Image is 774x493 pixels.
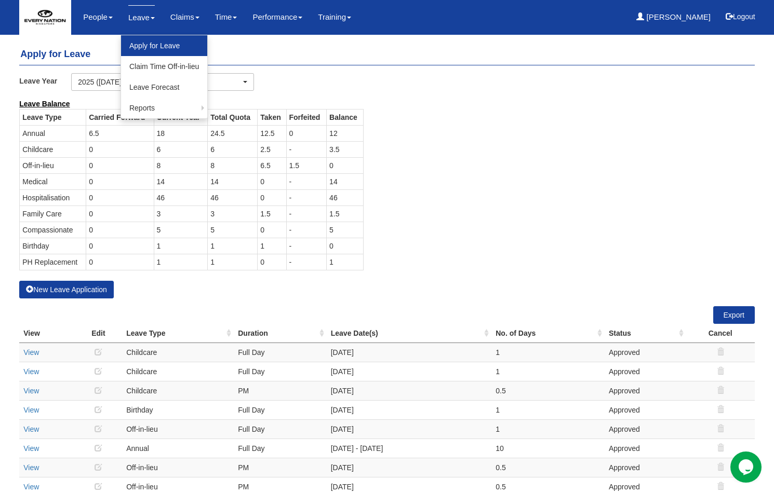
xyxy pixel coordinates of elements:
[258,125,286,141] td: 12.5
[234,343,327,362] td: Full Day
[23,463,39,472] a: View
[215,5,237,29] a: Time
[286,141,327,157] td: -
[327,343,492,362] td: [DATE]
[23,367,39,376] a: View
[86,254,154,270] td: 0
[258,109,286,125] th: Taken
[20,254,86,270] td: PH Replacement
[286,109,327,125] th: Forfeited
[327,381,492,400] td: [DATE]
[327,362,492,381] td: [DATE]
[605,458,686,477] td: Approved
[86,222,154,238] td: 0
[258,206,286,222] td: 1.5
[23,348,39,357] a: View
[327,419,492,439] td: [DATE]
[327,254,364,270] td: 1
[286,222,327,238] td: -
[605,343,686,362] td: Approved
[605,400,686,419] td: Approved
[122,362,234,381] td: Childcare
[327,324,492,343] th: Leave Date(s) : activate to sort column ascending
[20,109,86,125] th: Leave Type
[327,125,364,141] td: 12
[154,254,208,270] td: 1
[20,157,86,173] td: Off-in-lieu
[23,425,39,433] a: View
[286,125,327,141] td: 0
[86,109,154,125] th: Carried Forward
[327,157,364,173] td: 0
[286,157,327,173] td: 1.5
[20,173,86,189] td: Medical
[154,157,208,173] td: 8
[208,189,258,206] td: 46
[122,458,234,477] td: Off-in-lieu
[20,238,86,254] td: Birthday
[78,77,241,87] div: 2025 ([DATE] - [DATE])
[208,238,258,254] td: 1
[327,141,364,157] td: 3.5
[23,483,39,491] a: View
[208,173,258,189] td: 14
[491,400,605,419] td: 1
[258,189,286,206] td: 0
[86,157,154,173] td: 0
[154,222,208,238] td: 5
[327,238,364,254] td: 0
[71,73,254,91] button: 2025 ([DATE] - [DATE])
[491,324,605,343] th: No. of Days : activate to sort column ascending
[83,5,113,29] a: People
[713,306,755,324] a: Export
[605,381,686,400] td: Approved
[605,362,686,381] td: Approved
[286,254,327,270] td: -
[252,5,302,29] a: Performance
[730,451,764,483] iframe: chat widget
[19,281,114,298] button: New Leave Application
[327,206,364,222] td: 1.5
[121,35,207,56] a: Apply for Leave
[327,109,364,125] th: Balance
[122,381,234,400] td: Childcare
[718,4,763,29] button: Logout
[154,125,208,141] td: 18
[208,157,258,173] td: 8
[20,189,86,206] td: Hospitalisation
[327,173,364,189] td: 14
[208,206,258,222] td: 3
[286,173,327,189] td: -
[491,419,605,439] td: 1
[20,206,86,222] td: Family Care
[258,254,286,270] td: 0
[636,5,711,29] a: [PERSON_NAME]
[19,324,74,343] th: View
[154,189,208,206] td: 46
[122,400,234,419] td: Birthday
[327,189,364,206] td: 46
[128,5,155,30] a: Leave
[86,238,154,254] td: 0
[20,125,86,141] td: Annual
[121,98,207,118] a: Reports
[122,419,234,439] td: Off-in-lieu
[258,141,286,157] td: 2.5
[286,238,327,254] td: -
[234,400,327,419] td: Full Day
[23,406,39,414] a: View
[327,439,492,458] td: [DATE] - [DATE]
[19,44,755,65] h4: Apply for Leave
[122,343,234,362] td: Childcare
[208,222,258,238] td: 5
[208,109,258,125] th: Total Quota
[234,362,327,381] td: Full Day
[605,439,686,458] td: Approved
[234,381,327,400] td: PM
[86,141,154,157] td: 0
[86,173,154,189] td: 0
[208,125,258,141] td: 24.5
[234,439,327,458] td: Full Day
[20,222,86,238] td: Compassionate
[258,173,286,189] td: 0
